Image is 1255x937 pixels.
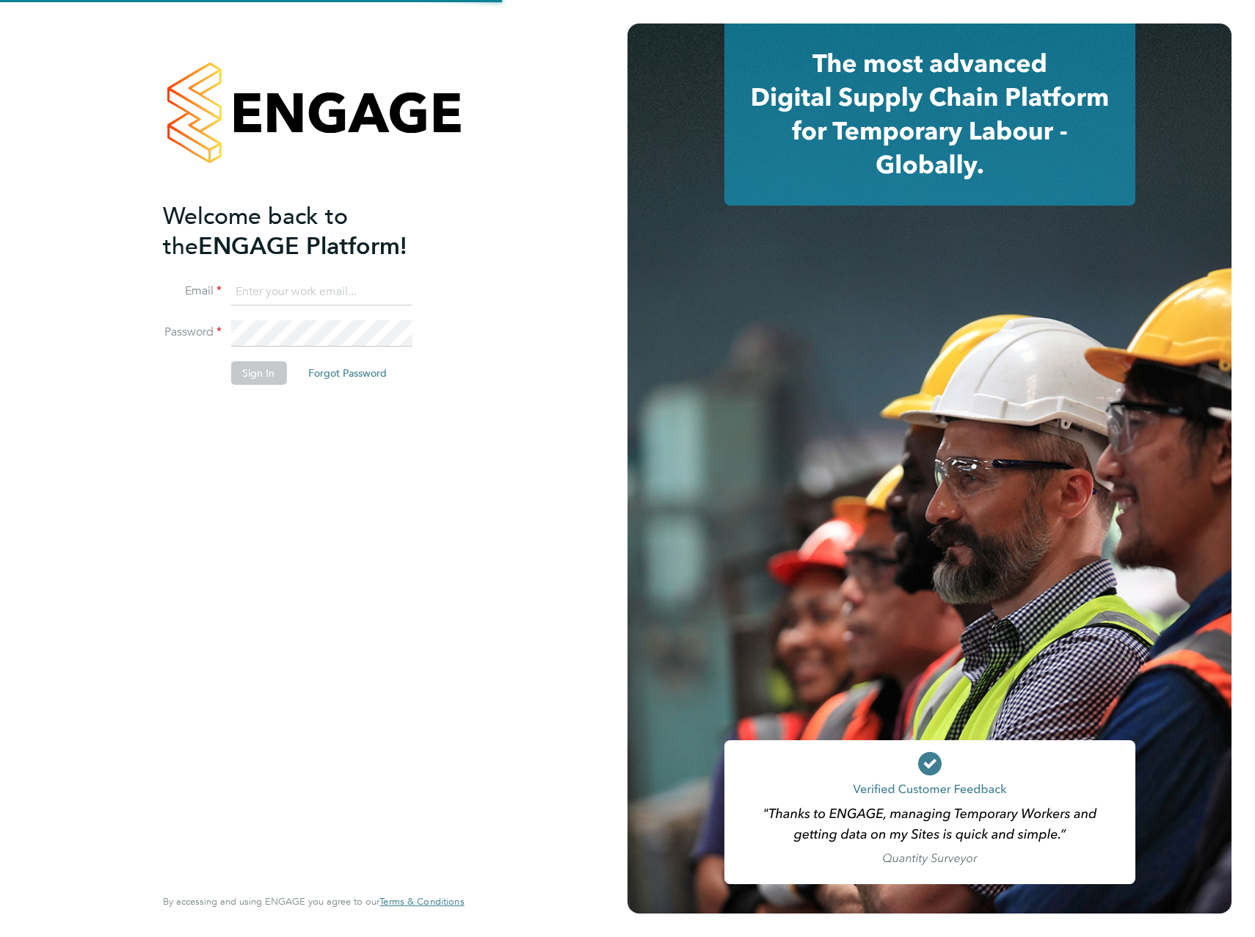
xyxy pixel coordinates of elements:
input: Enter your work email... [230,279,412,305]
button: Forgot Password [297,361,399,385]
span: By accessing and using ENGAGE you agree to our [163,895,464,908]
label: Password [163,325,222,340]
span: Welcome back to the [163,202,348,261]
button: Sign In [230,361,286,385]
span: Terms & Conditions [379,895,464,908]
h2: ENGAGE Platform! [163,201,449,261]
label: Email [163,283,222,299]
a: Terms & Conditions [379,896,464,908]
